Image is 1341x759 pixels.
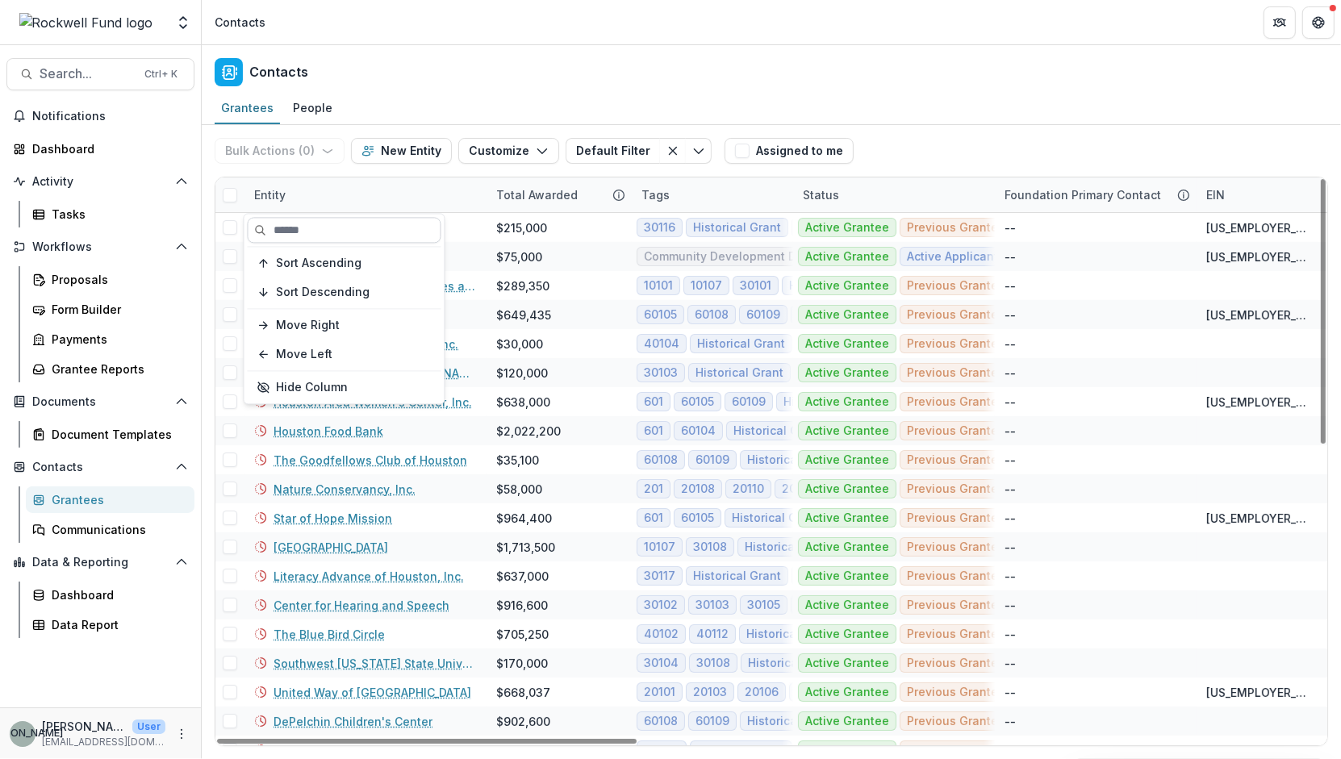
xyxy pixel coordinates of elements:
[6,234,194,260] button: Open Workflows
[496,684,550,701] div: $668,037
[1206,510,1308,527] div: [US_EMPLOYER_IDENTIFICATION_NUMBER]
[6,454,194,480] button: Open Contacts
[907,221,1005,235] span: Previous Grantee
[1005,336,1016,352] div: --
[244,177,487,212] div: Entity
[32,556,169,569] span: Data & Reporting
[42,718,126,735] p: [PERSON_NAME]
[746,628,834,641] span: Historical Grant
[644,598,678,612] span: 30102
[693,569,781,583] span: Historical Grant
[805,569,889,583] span: Active Grantee
[132,719,165,734] p: User
[644,657,679,670] span: 30104
[644,395,663,409] span: 601
[907,250,998,264] span: Active Applicant
[740,279,771,293] span: 30101
[644,279,673,293] span: 10101
[696,628,729,641] span: 40112
[1005,481,1016,498] div: --
[745,540,833,554] span: Historical Grant
[805,511,889,525] span: Active Grantee
[496,394,550,411] div: $638,000
[274,597,449,614] a: Center for Hearing and Speech
[907,337,1005,351] span: Previous Grantee
[644,250,828,264] span: Community Development Docket
[26,421,194,448] a: Document Templates
[274,539,388,556] a: [GEOGRAPHIC_DATA]
[805,279,889,293] span: Active Grantee
[496,452,539,469] div: $35,100
[26,611,194,638] a: Data Report
[276,286,370,299] span: Sort Descending
[1197,186,1234,203] div: EIN
[487,177,632,212] div: Total Awarded
[286,96,339,119] div: People
[496,307,551,323] div: $649,435
[1005,277,1016,294] div: --
[693,540,727,554] span: 30108
[907,657,1005,670] span: Previous Grantee
[696,715,729,728] span: 60109
[644,715,678,728] span: 60108
[805,657,889,670] span: Active Grantee
[1005,626,1016,643] div: --
[747,453,835,467] span: Historical Grant
[632,186,679,203] div: Tags
[907,686,1005,699] span: Previous Grantee
[1005,597,1016,614] div: --
[907,744,1005,757] span: Previous Grantee
[274,481,416,498] a: Nature Conservancy, Inc.
[793,177,995,212] div: Status
[40,66,135,81] span: Search...
[215,14,265,31] div: Contacts
[681,511,714,525] span: 60105
[805,337,889,351] span: Active Grantee
[208,10,272,34] nav: breadcrumb
[907,540,1005,554] span: Previous Grantee
[26,326,194,352] a: Payments
[907,628,1005,641] span: Previous Grantee
[26,296,194,323] a: Form Builder
[681,424,716,438] span: 60104
[693,221,781,235] span: Historical Grant
[696,657,730,670] span: 30108
[496,336,543,352] div: $30,000
[907,308,1005,322] span: Previous Grantee
[52,521,182,538] div: Communications
[696,366,783,380] span: Historical Grant
[1005,539,1016,556] div: --
[274,568,464,585] a: Literacy Advance of Houston, Inc.
[42,735,165,749] p: [EMAIL_ADDRESS][DOMAIN_NAME]
[274,684,471,701] a: United Way of [GEOGRAPHIC_DATA]
[1005,742,1016,759] div: --
[1206,219,1308,236] div: [US_EMPLOYER_IDENTIFICATION_NUMBER]
[566,138,660,164] button: Default Filter
[496,713,550,730] div: $902,600
[274,423,383,440] a: Houston Food Bank
[907,366,1005,380] span: Previous Grantee
[644,686,675,699] span: 20101
[1005,510,1016,527] div: --
[805,715,889,728] span: Active Grantee
[19,13,153,32] img: Rockwell Fund logo
[697,337,785,351] span: Historical Grant
[725,138,854,164] button: Assigned to me
[32,110,188,123] span: Notifications
[32,240,169,254] span: Workflows
[644,540,675,554] span: 10107
[686,138,712,164] button: Toggle menu
[907,715,1005,728] span: Previous Grantee
[660,138,686,164] button: Clear filter
[733,424,821,438] span: Historical Grant
[1302,6,1335,39] button: Get Help
[805,453,889,467] span: Active Grantee
[1264,6,1296,39] button: Partners
[907,279,1005,293] span: Previous Grantee
[632,177,793,212] div: Tags
[697,744,785,757] span: Historical Grant
[1005,365,1016,382] div: --
[907,598,1005,612] span: Previous Grantee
